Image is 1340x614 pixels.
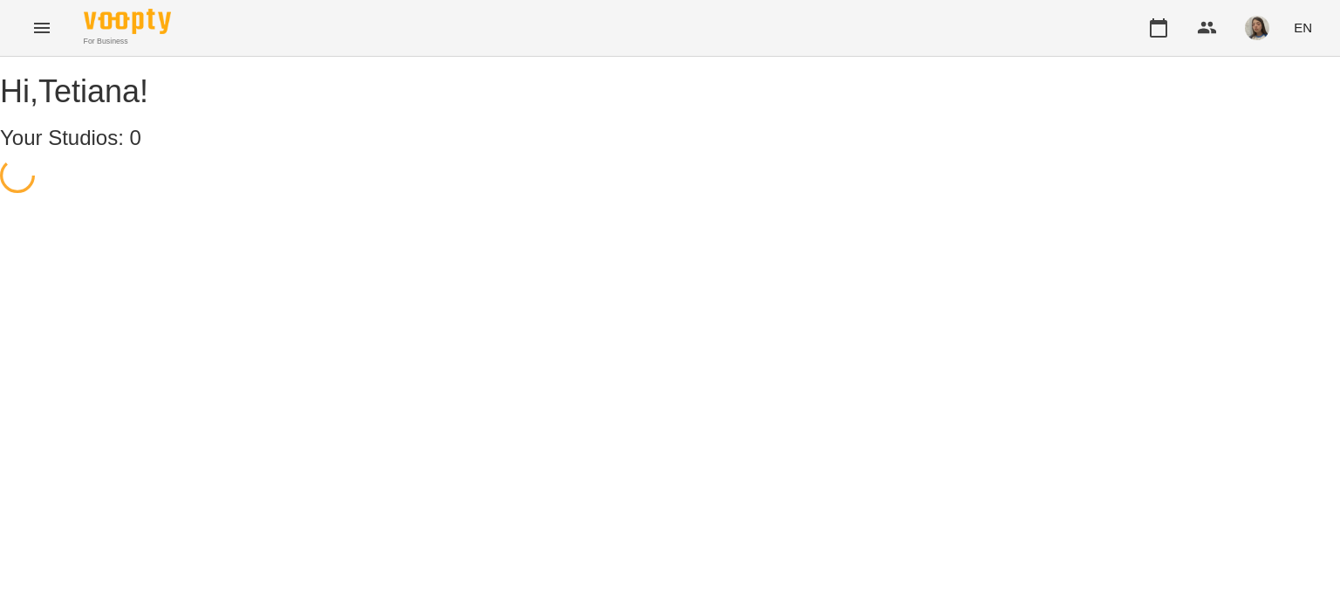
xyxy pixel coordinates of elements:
button: EN [1287,11,1319,44]
span: EN [1294,18,1312,37]
button: Menu [21,7,63,49]
img: Voopty Logo [84,9,171,34]
span: For Business [84,36,171,47]
img: 8562b237ea367f17c5f9591cc48de4ba.jpg [1245,16,1269,40]
span: 0 [130,126,141,149]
